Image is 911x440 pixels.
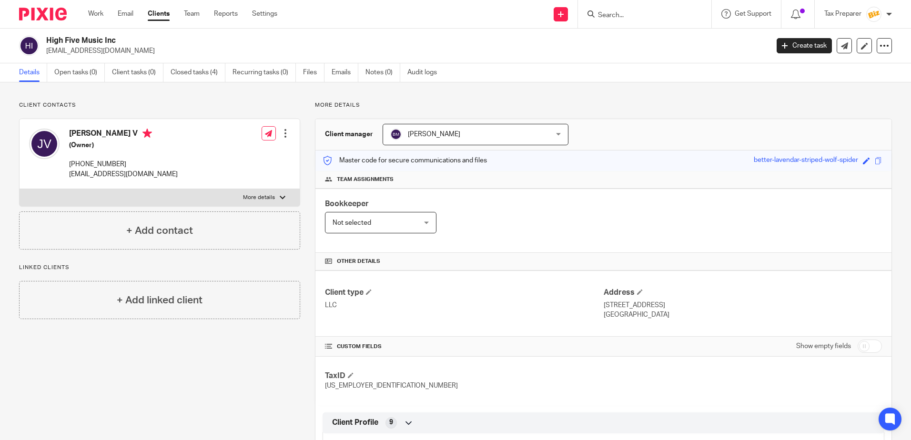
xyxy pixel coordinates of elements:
span: Get Support [735,10,771,17]
h4: + Add contact [126,223,193,238]
p: [EMAIL_ADDRESS][DOMAIN_NAME] [69,170,178,179]
a: Team [184,9,200,19]
a: Clients [148,9,170,19]
h4: + Add linked client [117,293,202,308]
p: Tax Preparer [824,9,861,19]
img: siteIcon.png [866,7,881,22]
img: svg%3E [390,129,402,140]
h2: High Five Music Inc [46,36,619,46]
p: Master code for secure communications and files [323,156,487,165]
span: Other details [337,258,380,265]
p: More details [243,194,275,201]
h4: TaxID [325,371,603,381]
h4: CUSTOM FIELDS [325,343,603,350]
a: Email [118,9,133,19]
p: [PHONE_NUMBER] [69,160,178,169]
input: Search [597,11,683,20]
p: Linked clients [19,264,300,271]
h4: [PERSON_NAME] V [69,129,178,140]
i: Primary [142,129,152,138]
p: [STREET_ADDRESS] [604,300,882,310]
a: Client tasks (0) [112,63,163,82]
a: Details [19,63,47,82]
span: Not selected [333,220,371,226]
span: [PERSON_NAME] [408,131,460,138]
span: Bookkeeper [325,200,369,208]
p: Client contacts [19,101,300,109]
span: [US_EMPLOYER_IDENTIFICATION_NUMBER] [325,382,458,389]
a: Closed tasks (4) [171,63,225,82]
a: Work [88,9,103,19]
img: svg%3E [29,129,60,159]
img: Pixie [19,8,67,20]
a: Notes (0) [365,63,400,82]
a: Audit logs [407,63,444,82]
img: svg%3E [19,36,39,56]
p: [EMAIL_ADDRESS][DOMAIN_NAME] [46,46,762,56]
p: [GEOGRAPHIC_DATA] [604,310,882,320]
h4: Address [604,288,882,298]
h3: Client manager [325,130,373,139]
span: Client Profile [332,418,378,428]
a: Create task [777,38,832,53]
a: Open tasks (0) [54,63,105,82]
a: Emails [332,63,358,82]
a: Recurring tasks (0) [233,63,296,82]
h4: Client type [325,288,603,298]
p: LLC [325,300,603,310]
h5: (Owner) [69,140,178,150]
span: 9 [389,418,393,427]
a: Reports [214,9,238,19]
span: Team assignments [337,176,394,183]
p: More details [315,101,892,109]
a: Settings [252,9,277,19]
a: Files [303,63,324,82]
div: better-lavendar-striped-wolf-spider [754,155,858,166]
label: Show empty fields [796,341,851,351]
